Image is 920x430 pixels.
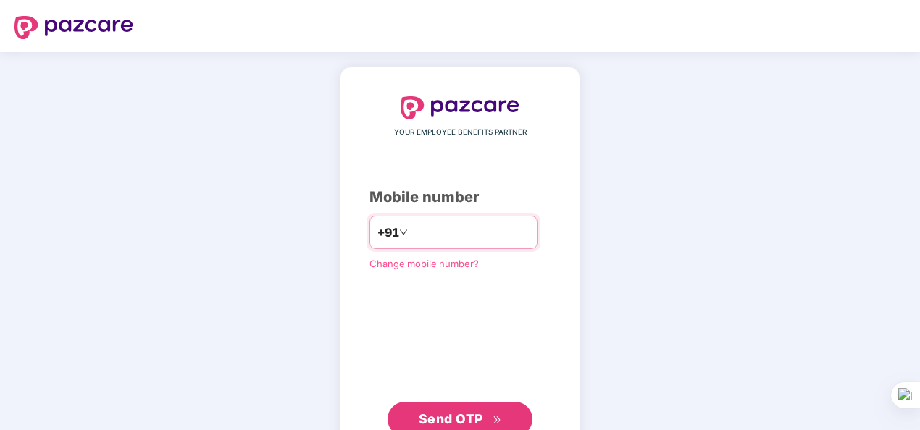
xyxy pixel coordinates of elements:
span: YOUR EMPLOYEE BENEFITS PARTNER [394,127,527,138]
span: +91 [377,224,399,242]
span: double-right [493,416,502,425]
span: Send OTP [419,411,483,426]
span: down [399,228,408,237]
img: logo [401,96,519,119]
a: Change mobile number? [369,258,479,269]
div: Mobile number [369,186,551,208]
img: logo [14,16,133,39]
